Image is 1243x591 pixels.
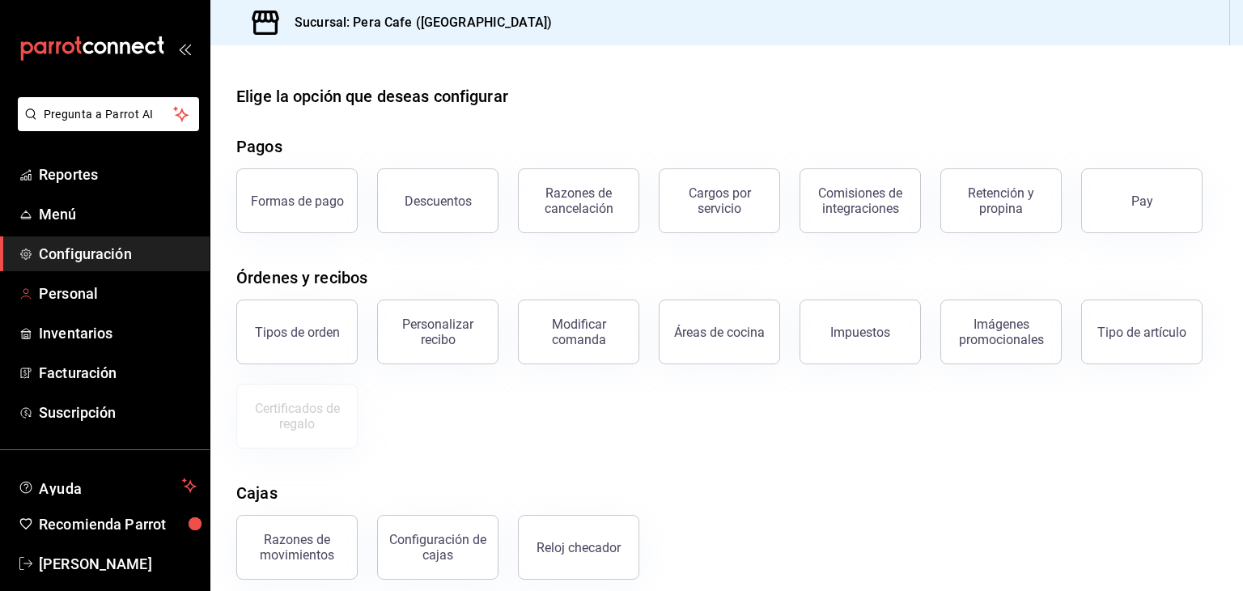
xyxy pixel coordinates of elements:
div: Cargos por servicio [669,185,770,216]
span: Pregunta a Parrot AI [44,106,174,123]
a: Pregunta a Parrot AI [11,117,199,134]
div: Comisiones de integraciones [810,185,910,216]
button: open_drawer_menu [178,42,191,55]
div: Pay [1131,193,1153,209]
div: Configuración de cajas [388,532,488,563]
button: Comisiones de integraciones [800,168,921,233]
h3: Sucursal: Pera Cafe ([GEOGRAPHIC_DATA]) [282,13,552,32]
div: Retención y propina [951,185,1051,216]
div: Tipo de artículo [1097,325,1186,340]
button: Impuestos [800,300,921,364]
button: Pregunta a Parrot AI [18,97,199,131]
span: Menú [39,203,197,225]
span: Configuración [39,243,197,265]
button: Configuración de cajas [377,515,498,580]
div: Razones de cancelación [528,185,629,216]
button: Razones de movimientos [236,515,358,580]
button: Tipo de artículo [1081,300,1203,364]
span: [PERSON_NAME] [39,553,197,575]
button: Pay [1081,168,1203,233]
div: Áreas de cocina [674,325,765,340]
span: Ayuda [39,476,176,495]
div: Certificados de regalo [247,401,347,432]
button: Descuentos [377,168,498,233]
div: Personalizar recibo [388,317,488,347]
span: Suscripción [39,402,197,423]
button: Retención y propina [940,168,1062,233]
div: Imágenes promocionales [951,317,1051,347]
button: Formas de pago [236,168,358,233]
div: Descuentos [405,193,472,209]
span: Reportes [39,164,197,185]
div: Impuestos [830,325,890,340]
div: Razones de movimientos [247,532,347,563]
div: Formas de pago [251,193,344,209]
div: Órdenes y recibos [236,266,367,290]
span: Personal [39,283,197,304]
div: Pagos [236,134,282,159]
div: Reloj checador [537,540,621,555]
button: Áreas de cocina [659,300,780,364]
div: Tipos de orden [255,325,340,340]
button: Modificar comanda [518,300,639,364]
button: Imágenes promocionales [940,300,1062,364]
span: Inventarios [39,322,197,344]
button: Personalizar recibo [377,300,498,364]
div: Elige la opción que deseas configurar [236,84,508,108]
button: Cargos por servicio [659,168,780,233]
button: Tipos de orden [236,300,358,364]
button: Razones de cancelación [518,168,639,233]
div: Cajas [236,481,278,505]
button: Reloj checador [518,515,639,580]
div: Modificar comanda [528,317,629,347]
span: Facturación [39,362,197,384]
button: Certificados de regalo [236,384,358,449]
span: Recomienda Parrot [39,513,197,535]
